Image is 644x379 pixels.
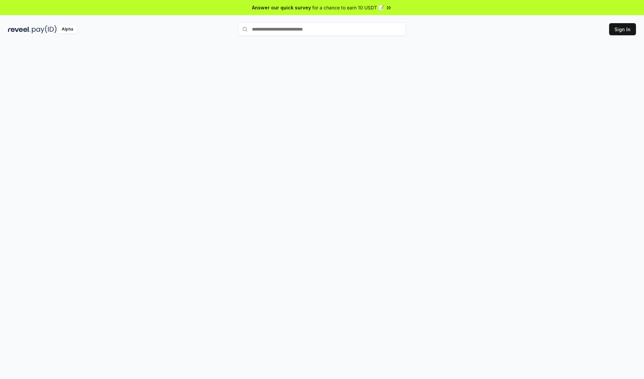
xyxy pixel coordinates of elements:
span: Answer our quick survey [252,4,311,11]
div: Alpha [58,25,77,34]
button: Sign In [609,23,636,35]
img: pay_id [32,25,57,34]
span: for a chance to earn 10 USDT 📝 [312,4,384,11]
img: reveel_dark [8,25,31,34]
